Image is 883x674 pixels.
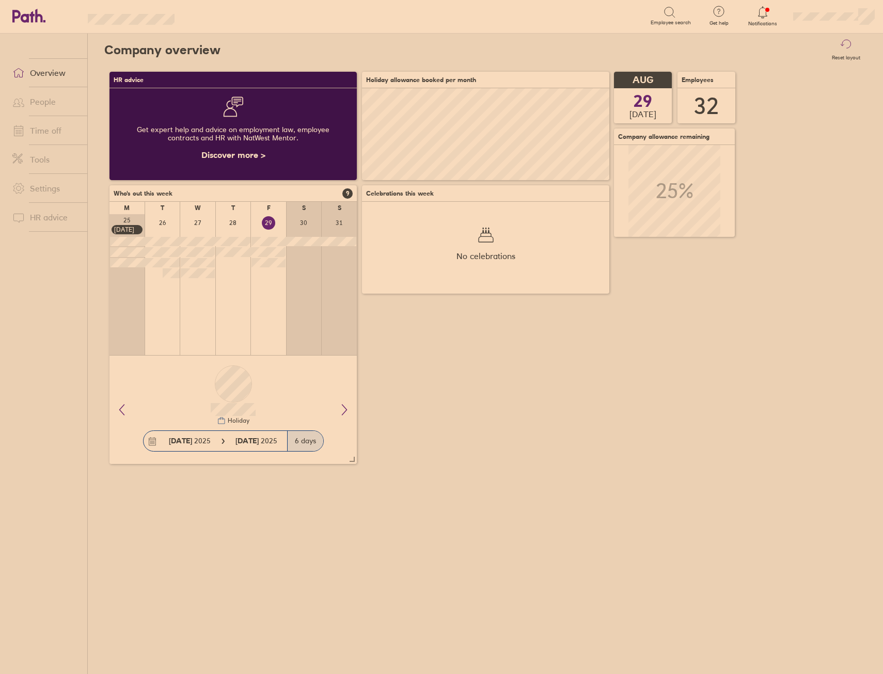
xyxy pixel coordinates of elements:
span: Get help [702,20,736,26]
div: 32 [694,93,719,119]
div: S [302,204,306,212]
div: T [161,204,164,212]
span: [DATE] [629,109,656,119]
a: HR advice [4,207,87,228]
div: W [195,204,201,212]
h2: Company overview [104,34,220,67]
span: AUG [633,75,653,86]
span: Company allowance remaining [618,133,709,140]
span: Who's out this week [114,190,172,197]
span: Notifications [746,21,780,27]
span: HR advice [114,76,144,84]
a: Overview [4,62,87,83]
a: Notifications [746,5,780,27]
span: Holiday allowance booked per month [366,76,476,84]
span: Employee search [651,20,691,26]
a: Tools [4,149,87,170]
a: Time off [4,120,87,141]
div: Holiday [226,417,249,424]
strong: [DATE] [169,436,192,445]
span: 2025 [235,437,277,445]
span: No celebrations [456,251,515,261]
div: S [338,204,341,212]
div: 6 days [287,431,323,451]
a: Settings [4,178,87,199]
span: 2025 [169,437,211,445]
div: F [267,204,271,212]
button: Reset layout [826,34,866,67]
span: Employees [682,76,714,84]
div: T [231,204,235,212]
div: Get expert help and advice on employment law, employee contracts and HR with NatWest Mentor. [118,117,349,150]
div: M [124,204,130,212]
span: 9 [342,188,353,199]
div: [DATE] [114,226,140,233]
a: Discover more > [201,150,265,160]
strong: [DATE] [235,436,261,445]
a: People [4,91,87,112]
span: Celebrations this week [366,190,434,197]
label: Reset layout [826,52,866,61]
span: 29 [634,93,652,109]
div: Search [202,11,229,20]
